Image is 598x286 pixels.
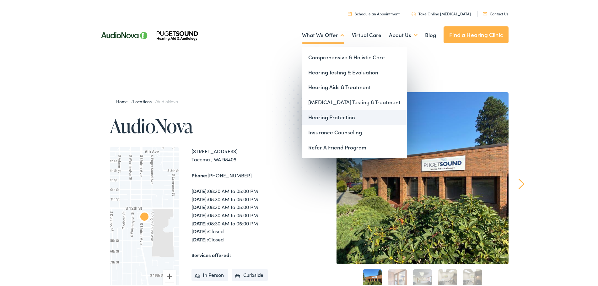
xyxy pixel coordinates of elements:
[191,170,301,178] div: [PHONE_NUMBER]
[302,139,407,154] a: Refer A Friend Program
[302,94,407,109] a: [MEDICAL_DATA] Testing & Treatment
[191,186,208,193] strong: [DATE]:
[191,170,207,177] strong: Phone:
[348,10,352,14] img: utility icon
[483,10,508,15] a: Contact Us
[302,22,344,46] a: What We Offer
[302,64,407,79] a: Hearing Testing & Evaluation
[302,109,407,124] a: Hearing Protection
[116,97,178,103] span: / /
[110,114,301,135] h1: AudioNova
[412,10,471,15] a: Take Online [MEDICAL_DATA]
[425,22,436,46] a: Blog
[163,269,176,281] button: Zoom in
[444,25,509,42] a: Find a Hearing Clinic
[191,210,208,217] strong: [DATE]:
[116,97,131,103] a: Home
[191,146,301,162] div: [STREET_ADDRESS] Tacoma , WA 98405
[134,206,154,226] div: AudioNova
[191,202,208,209] strong: [DATE]:
[191,226,208,233] strong: [DATE]:
[191,235,208,241] strong: [DATE]:
[191,194,208,201] strong: [DATE]:
[412,11,416,14] img: utility icon
[302,124,407,139] a: Insurance Counseling
[483,11,487,14] img: utility icon
[133,97,155,103] a: Locations
[191,267,228,280] li: In Person
[519,177,525,188] a: Next
[302,49,407,64] a: Comprehensive & Holistic Care
[191,186,301,242] div: 08:30 AM to 05:00 PM 08:30 AM to 05:00 PM 08:30 AM to 05:00 PM 08:30 AM to 05:00 PM 08:30 AM to 0...
[389,22,418,46] a: About Us
[157,97,178,103] span: AudioNova
[232,267,268,280] li: Curbside
[302,78,407,94] a: Hearing Aids & Treatment
[191,219,208,225] strong: [DATE]:
[352,22,381,46] a: Virtual Care
[348,10,400,15] a: Schedule an Appointment
[191,250,231,257] strong: Services offered:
